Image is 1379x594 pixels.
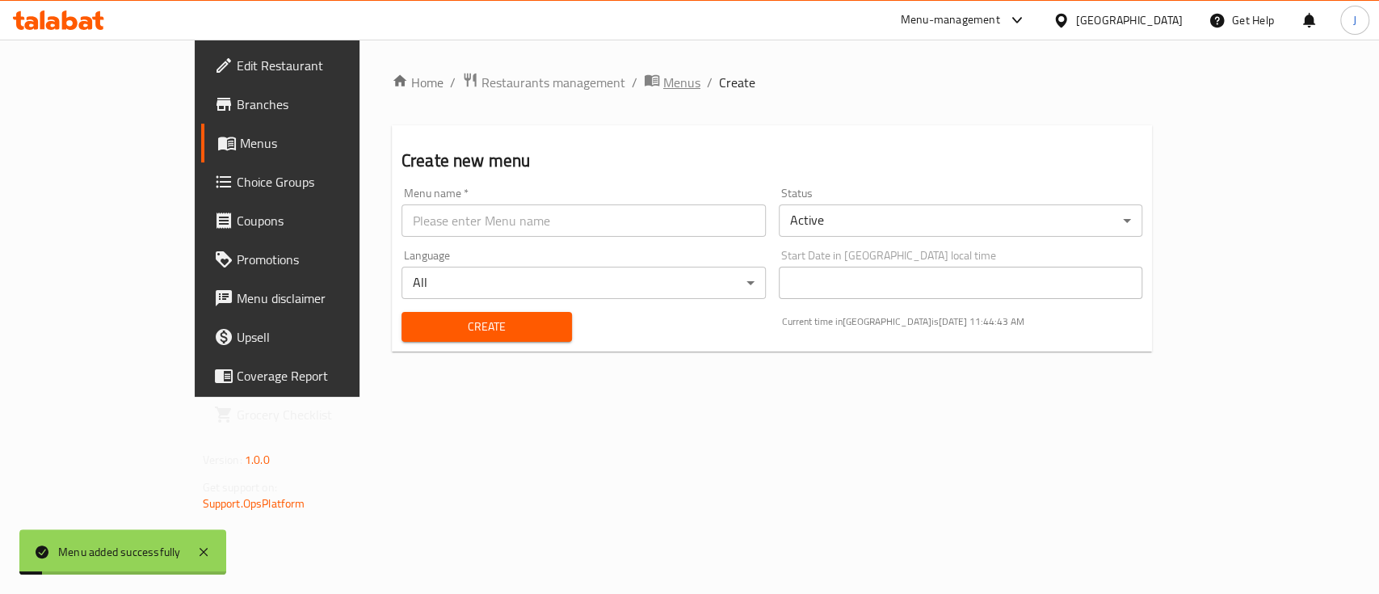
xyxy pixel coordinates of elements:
span: Branches [237,95,412,114]
button: Create [402,312,572,342]
a: Menu disclaimer [201,279,425,318]
span: Create [719,73,755,92]
a: Restaurants management [462,72,625,93]
input: Please enter Menu name [402,204,766,237]
li: / [632,73,637,92]
span: Grocery Checklist [237,405,412,424]
a: Promotions [201,240,425,279]
span: 1.0.0 [245,449,270,470]
div: Menu-management [901,11,1000,30]
a: Menus [644,72,700,93]
li: / [450,73,456,92]
div: [GEOGRAPHIC_DATA] [1076,11,1183,29]
h2: Create new menu [402,149,1143,173]
nav: breadcrumb [392,72,1153,93]
span: J [1353,11,1356,29]
a: Support.OpsPlatform [203,493,305,514]
div: Active [779,204,1143,237]
a: Edit Restaurant [201,46,425,85]
span: Restaurants management [481,73,625,92]
li: / [707,73,713,92]
a: Coupons [201,201,425,240]
span: Coupons [237,211,412,230]
span: Get support on: [203,477,277,498]
span: Create [414,317,559,337]
span: Upsell [237,327,412,347]
a: Upsell [201,318,425,356]
span: Choice Groups [237,172,412,192]
div: Menu added successfully [58,543,181,561]
span: Menus [240,133,412,153]
span: Promotions [237,250,412,269]
a: Grocery Checklist [201,395,425,434]
a: Menus [201,124,425,162]
a: Coverage Report [201,356,425,395]
span: Menus [663,73,700,92]
a: Branches [201,85,425,124]
span: Coverage Report [237,366,412,385]
span: Version: [203,449,242,470]
p: Current time in [GEOGRAPHIC_DATA] is [DATE] 11:44:43 AM [782,314,1143,329]
div: All [402,267,766,299]
a: Choice Groups [201,162,425,201]
span: Edit Restaurant [237,56,412,75]
span: Menu disclaimer [237,289,412,308]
